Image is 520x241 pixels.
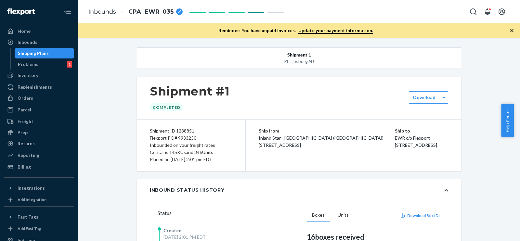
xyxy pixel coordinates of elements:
div: Billing [18,164,31,170]
div: Parcel [18,107,31,113]
div: Returns [18,140,35,147]
a: Freight [4,116,74,127]
span: Inland Star - [GEOGRAPHIC_DATA] ([GEOGRAPHIC_DATA]) [STREET_ADDRESS] [259,135,383,148]
img: Flexport logo [7,8,35,15]
a: Shipping Plans [15,48,74,58]
button: Help Center [501,104,514,137]
div: Phillipsburg , NJ [170,58,429,65]
a: Inbounds [4,37,74,47]
div: Contains 14 SKUs and 346 Units [150,149,232,156]
div: Reporting [18,152,39,159]
a: Replenishments [4,82,74,92]
div: Placed on [DATE] 2:01 pm EDT [150,156,232,163]
div: Freight [18,118,33,125]
div: Inventory [18,72,38,79]
a: Parcel [4,105,74,115]
div: Flexport PO# 9933230 [150,134,232,142]
div: 1 [67,61,72,68]
span: Shipment 1 [287,52,311,58]
div: Fast Tags [18,214,38,220]
a: Prep [4,127,74,138]
span: [STREET_ADDRESS] [395,142,437,148]
p: Ship to [395,127,448,134]
button: Integrations [4,183,74,193]
button: Units [332,209,354,222]
button: Close Navigation [61,5,74,18]
div: Status [158,209,299,217]
div: Shipment ID 1238851 [150,127,232,134]
a: Returns [4,138,74,149]
button: Download Box IDs [400,213,440,218]
div: Inbounds [18,39,37,45]
div: Inbound Status History [150,187,224,193]
a: Inventory [4,70,74,81]
label: Download [413,94,435,101]
ol: breadcrumbs [83,2,188,21]
button: Open notifications [481,5,494,18]
a: Home [4,26,74,36]
div: Add Integration [18,197,46,202]
button: Shipment 1Phillipsburg,NJ [137,47,461,69]
a: Add Integration [4,196,74,204]
div: Integrations [18,185,45,191]
div: Replenishments [18,84,52,90]
a: Billing [4,162,74,172]
a: Add Fast Tag [4,225,74,233]
a: Update your payment information. [298,28,373,34]
button: Open account menu [495,5,508,18]
div: Orders [18,95,33,101]
a: Inbounds [88,8,116,15]
span: CPA_EWR_035 [128,8,174,16]
div: Prep [18,129,28,136]
h1: Shipment #1 [150,84,230,98]
div: Completed [150,103,183,111]
button: Boxes [307,209,330,222]
p: EWR c/o Flexport [395,134,448,142]
div: Shipping Plans [18,50,49,57]
p: Ship from [259,127,395,134]
a: Orders [4,93,74,103]
a: Problems1 [15,59,74,70]
span: Created [163,228,182,233]
div: Problems [18,61,38,68]
iframe: Opens a widget where you can chat to one of our agents [479,222,513,238]
div: [DATE] 2:01 PM EDT [163,234,206,240]
p: Reminder: You have unpaid invoices. [218,27,373,34]
button: Fast Tags [4,212,74,222]
div: Home [18,28,31,34]
button: Open Search Box [467,5,480,18]
a: Reporting [4,150,74,160]
div: Inbounded on your freight rates [150,142,232,149]
div: Add Fast Tag [18,226,41,231]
